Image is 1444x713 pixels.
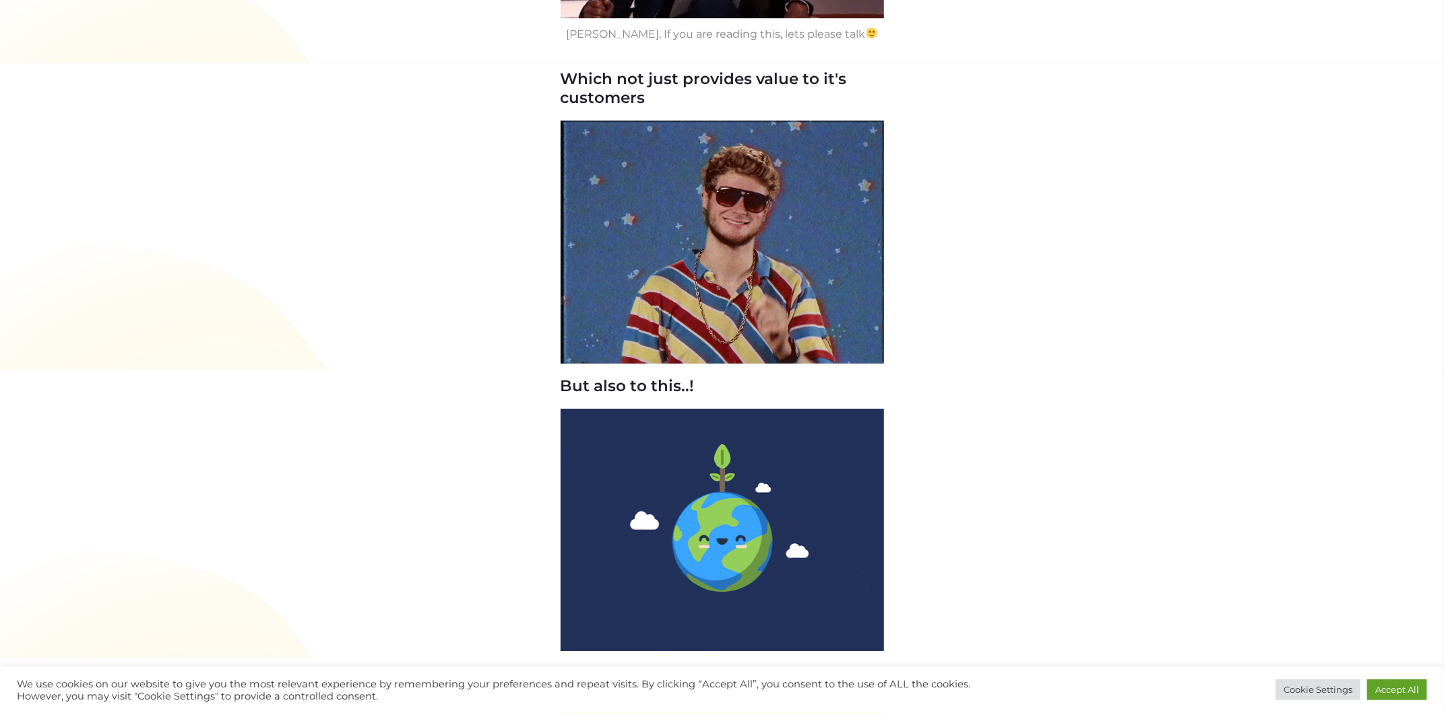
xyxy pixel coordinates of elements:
[561,409,884,651] img: We care about Sustainability
[561,377,884,396] h3: But also to this..!
[561,665,884,683] h3: To stop the raising temperatures
[17,678,1004,702] div: We use cookies on our website to give you the most relevant experience by remembering your prefer...
[1367,679,1427,700] a: Accept All
[561,25,884,43] figcaption: [PERSON_NAME], If you are reading this, lets please talk
[867,28,877,38] img: 🙂
[561,70,884,107] h3: Which not just provides value to it's customers
[561,121,884,363] img: We care about Sustainability
[1276,679,1360,700] a: Cookie Settings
